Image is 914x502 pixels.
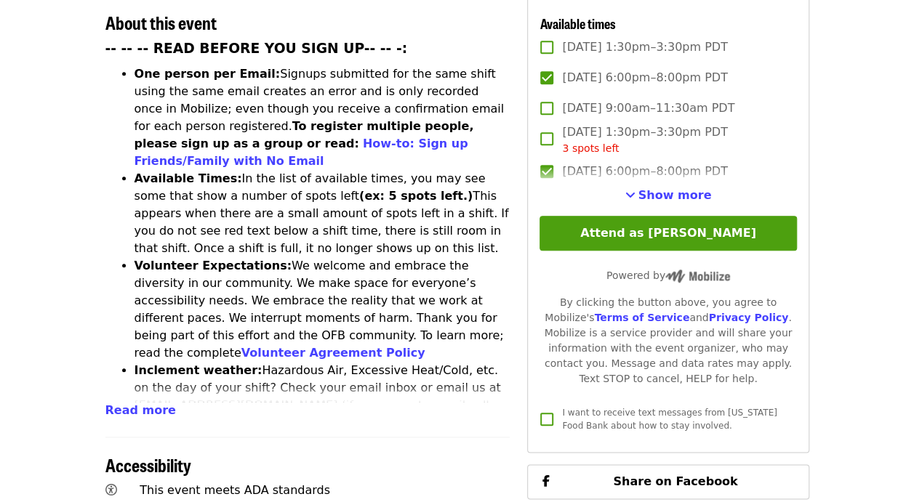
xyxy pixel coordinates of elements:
[135,363,262,377] strong: Inclement weather:
[105,9,217,35] span: About this event
[708,312,788,323] a: Privacy Policy
[638,188,712,202] span: Show more
[540,14,615,33] span: Available times
[105,41,408,56] strong: -- -- -- READ BEFORE YOU SIGN UP-- -- -:
[135,259,292,272] strong: Volunteer Expectations:
[135,257,510,362] li: We welcome and embrace the diversity in our community. We make space for everyone’s accessibility...
[613,474,737,488] span: Share on Facebook
[562,408,777,431] span: I want to receive text messages from [US_STATE] Food Bank about how to stay involved.
[241,346,425,360] a: Volunteer Agreement Policy
[665,270,730,283] img: Powered by Mobilize
[135,170,510,257] li: In the list of available times, you may see some that show a number of spots left This appears wh...
[105,402,176,419] button: Read more
[540,216,796,251] button: Attend as [PERSON_NAME]
[562,163,727,180] span: [DATE] 6:00pm–8:00pm PDT
[562,124,727,156] span: [DATE] 1:30pm–3:30pm PDT
[527,464,809,499] button: Share on Facebook
[105,452,191,477] span: Accessibility
[105,403,176,417] span: Read more
[135,65,510,170] li: Signups submitted for the same shift using the same email creates an error and is only recorded o...
[606,270,730,281] span: Powered by
[562,142,619,154] span: 3 spots left
[135,67,281,81] strong: One person per Email:
[135,171,242,185] strong: Available Times:
[562,39,727,56] span: [DATE] 1:30pm–3:30pm PDT
[594,312,689,323] a: Terms of Service
[135,137,468,168] a: How-to: Sign up Friends/Family with No Email
[135,362,510,449] li: Hazardous Air, Excessive Heat/Cold, etc. on the day of your shift? Check your email inbox or emai...
[540,295,796,386] div: By clicking the button above, you agree to Mobilize's and . Mobilize is a service provider and wi...
[359,189,473,203] strong: (ex: 5 spots left.)
[625,187,712,204] button: See more timeslots
[562,69,727,86] span: [DATE] 6:00pm–8:00pm PDT
[135,119,474,150] strong: To register multiple people, please sign up as a group or read:
[140,483,330,497] span: This event meets ADA standards
[105,483,117,497] i: universal-access icon
[562,100,734,117] span: [DATE] 9:00am–11:30am PDT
